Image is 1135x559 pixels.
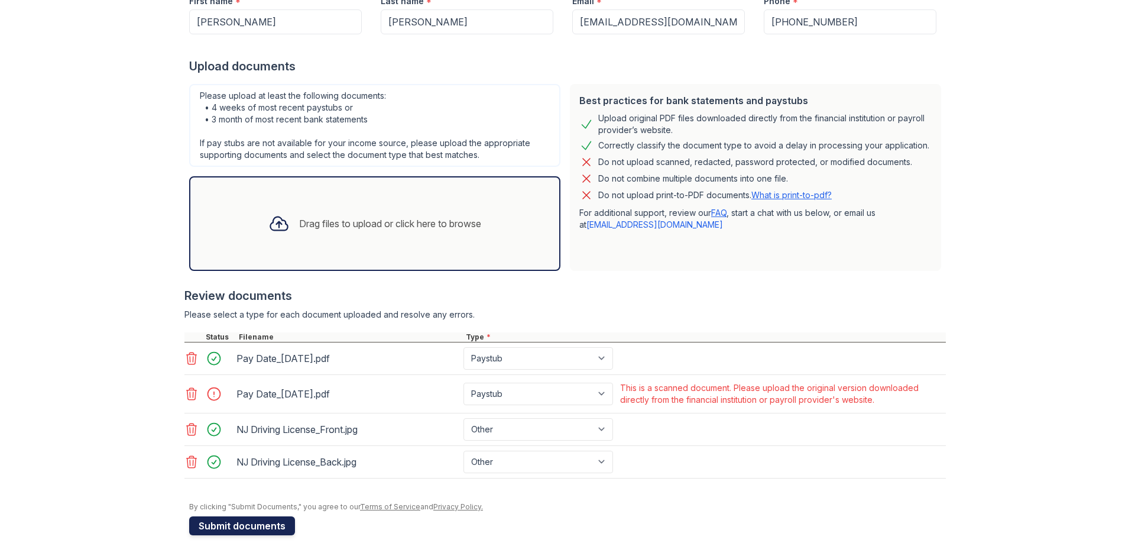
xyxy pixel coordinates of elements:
div: NJ Driving License_Front.jpg [236,420,459,439]
div: NJ Driving License_Back.jpg [236,453,459,471]
div: Type [463,332,946,342]
div: Pay Date_[DATE].pdf [236,349,459,368]
button: Submit documents [189,516,295,535]
div: Please upload at least the following documents: • 4 weeks of most recent paystubs or • 3 month of... [189,84,560,167]
a: [EMAIL_ADDRESS][DOMAIN_NAME] [586,219,723,230]
div: Pay Date_[DATE].pdf [236,384,459,403]
div: Drag files to upload or click here to browse [299,217,481,231]
div: Do not combine multiple documents into one file. [598,172,788,186]
div: Please select a type for each document uploaded and resolve any errors. [184,309,946,321]
div: Review documents [184,287,946,304]
div: Status [203,332,236,342]
div: Upload original PDF files downloaded directly from the financial institution or payroll provider’... [598,112,932,136]
div: This is a scanned document. Please upload the original version downloaded directly from the finan... [620,382,943,406]
a: What is print-to-pdf? [751,190,832,200]
a: Terms of Service [360,502,420,511]
a: Privacy Policy. [433,502,483,511]
div: By clicking "Submit Documents," you agree to our and [189,502,946,512]
div: Upload documents [189,58,946,75]
p: Do not upload print-to-PDF documents. [598,189,832,201]
div: Filename [236,332,463,342]
a: FAQ [711,208,727,218]
div: Best practices for bank statements and paystubs [579,93,932,108]
div: Do not upload scanned, redacted, password protected, or modified documents. [598,155,912,169]
div: Correctly classify the document type to avoid a delay in processing your application. [598,138,929,153]
p: For additional support, review our , start a chat with us below, or email us at [579,207,932,231]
